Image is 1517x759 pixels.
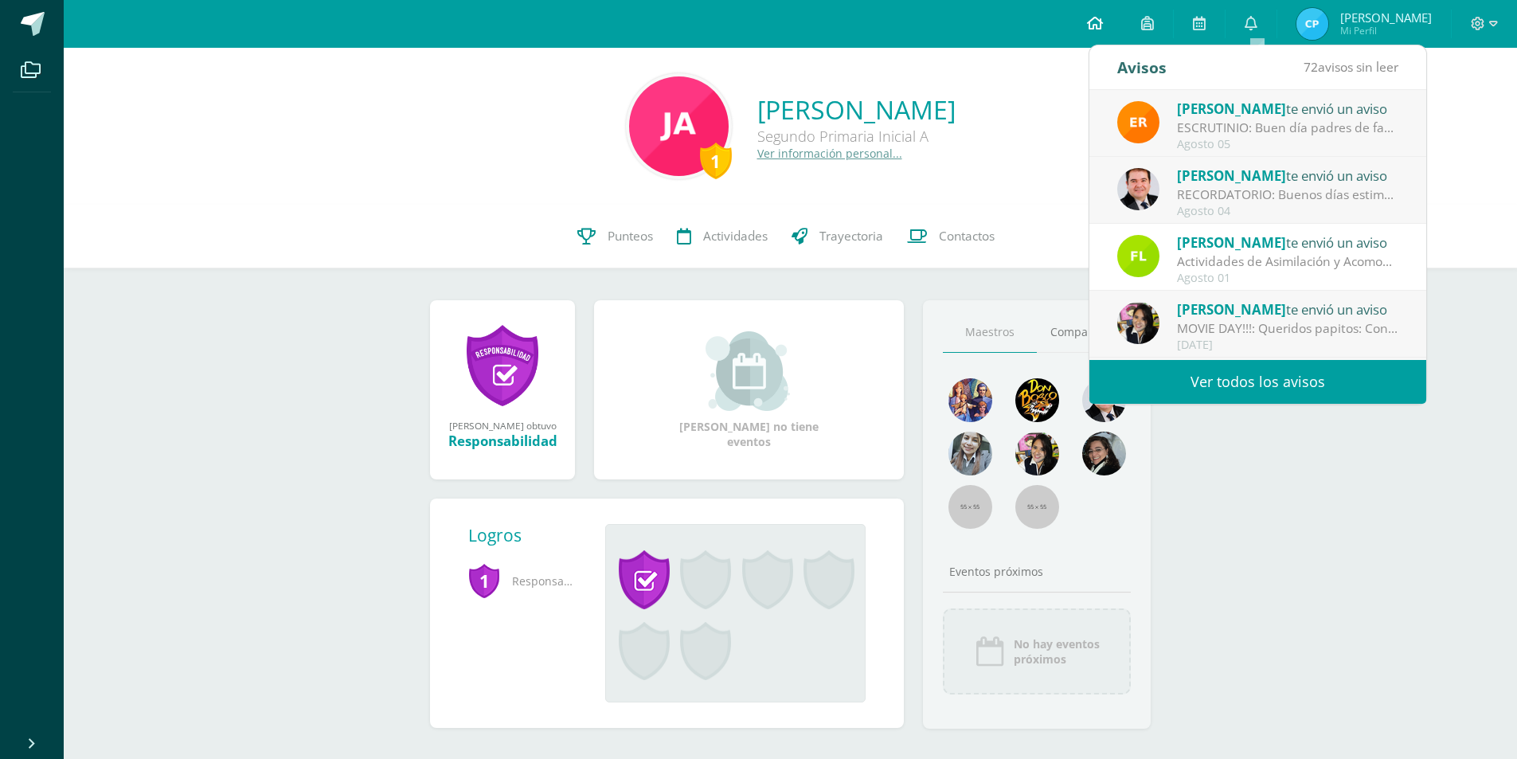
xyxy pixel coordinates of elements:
[446,432,559,450] div: Responsabilidad
[1117,101,1159,143] img: 890e40971ad6f46e050b48f7f5834b7c.png
[948,432,992,475] img: 45bd7986b8947ad7e5894cbc9b781108.png
[1177,100,1286,118] span: [PERSON_NAME]
[565,205,665,268] a: Punteos
[1177,165,1398,186] div: te envió un aviso
[1015,485,1059,529] img: 55x55
[819,228,883,245] span: Trayectoria
[1177,233,1286,252] span: [PERSON_NAME]
[468,562,500,599] span: 1
[468,559,580,603] span: Responsabilidad
[1177,119,1398,137] div: ESCRUTINIO: Buen día padres de familia y alumnos, le comento que por capacitación la semana pasad...
[1117,235,1159,277] img: d6c3c6168549c828b01e81933f68206c.png
[939,228,995,245] span: Contactos
[943,564,1131,579] div: Eventos próximos
[780,205,895,268] a: Trayectoria
[1082,432,1126,475] img: 6377130e5e35d8d0020f001f75faf696.png
[1296,8,1328,40] img: 7940749ba0753439cb0b2a2e16a04517.png
[1177,252,1398,271] div: Actividades de Asimilación y Acomodación - Robótica III Unidad - Segundo Primaria: Buenas tardes ...
[1177,319,1398,338] div: MOVIE DAY!!!: Queridos papitos: Con mucha alegría hoy culminamos nuestra tercera unidad y queremo...
[1117,302,1159,344] img: 282f7266d1216b456af8b3d5ef4bcc50.png
[948,485,992,529] img: 55x55
[757,146,902,161] a: Ver información personal...
[629,76,729,176] img: e8164218279ba0ecb61bdc71a0937dde.png
[1015,378,1059,422] img: 29fc2a48271e3f3676cb2cb292ff2552.png
[608,228,653,245] span: Punteos
[1082,378,1126,422] img: 79570d67cb4e5015f1d97fde0ec62c05.png
[468,524,592,546] div: Logros
[703,228,768,245] span: Actividades
[1177,272,1398,285] div: Agosto 01
[1117,45,1167,89] div: Avisos
[700,143,732,179] div: 1
[1117,168,1159,210] img: 57933e79c0f622885edf5cfea874362b.png
[948,378,992,422] img: 88256b496371d55dc06d1c3f8a5004f4.png
[757,92,956,127] a: [PERSON_NAME]
[1177,299,1398,319] div: te envió un aviso
[895,205,1007,268] a: Contactos
[1177,232,1398,252] div: te envió un aviso
[1177,186,1398,204] div: RECORDATORIO: Buenos días estimados Padres y Madres de familia Les recordamos que la hora de sali...
[1177,338,1398,352] div: [DATE]
[665,205,780,268] a: Actividades
[757,127,956,146] div: Segundo Primaria Inicial A
[446,419,559,432] div: [PERSON_NAME] obtuvo
[1177,98,1398,119] div: te envió un aviso
[1304,58,1318,76] span: 72
[706,331,792,411] img: event_small.png
[974,636,1006,667] img: event_icon.png
[1340,24,1432,37] span: Mi Perfil
[1177,166,1286,185] span: [PERSON_NAME]
[943,312,1037,353] a: Maestros
[1340,10,1432,25] span: [PERSON_NAME]
[1177,205,1398,218] div: Agosto 04
[1304,58,1398,76] span: avisos sin leer
[670,331,829,449] div: [PERSON_NAME] no tiene eventos
[1089,360,1426,404] a: Ver todos los avisos
[1037,312,1131,353] a: Compañeros
[1177,300,1286,319] span: [PERSON_NAME]
[1015,432,1059,475] img: ddcb7e3f3dd5693f9a3e043a79a89297.png
[1014,636,1100,667] span: No hay eventos próximos
[1177,138,1398,151] div: Agosto 05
